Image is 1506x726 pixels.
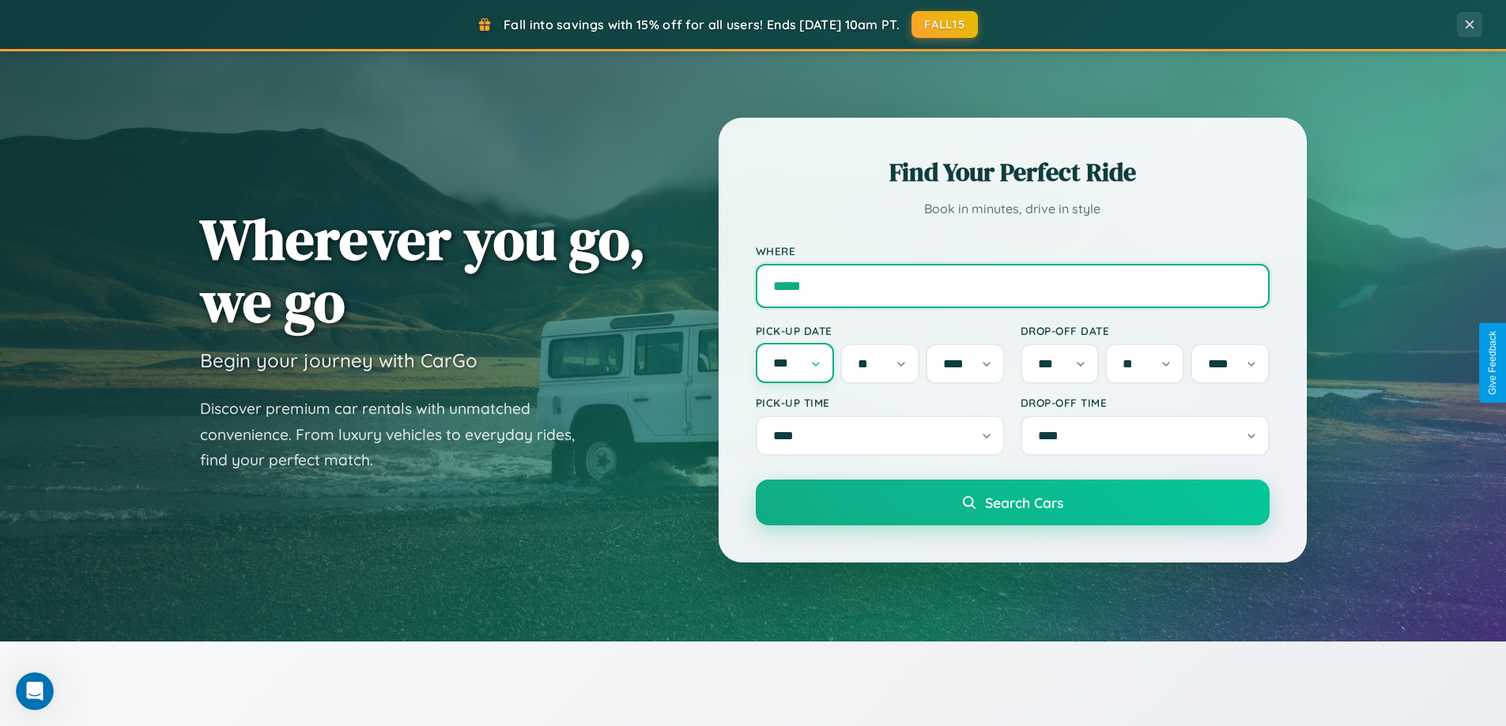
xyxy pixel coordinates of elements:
[1021,324,1270,337] label: Drop-off Date
[200,208,646,333] h1: Wherever you go, we go
[756,155,1270,190] h2: Find Your Perfect Ride
[985,494,1063,511] span: Search Cars
[200,348,477,372] h3: Begin your journey with CarGo
[756,396,1005,409] label: Pick-up Time
[1021,396,1270,409] label: Drop-off Time
[16,672,54,710] iframe: Intercom live chat
[1487,331,1498,395] div: Give Feedback
[756,324,1005,337] label: Pick-up Date
[912,11,978,38] button: FALL15
[756,480,1270,525] button: Search Cars
[756,197,1270,220] p: Book in minutes, drive in style
[504,17,900,32] span: Fall into savings with 15% off for all users! Ends [DATE] 10am PT.
[200,396,595,473] p: Discover premium car rentals with unmatched convenience. From luxury vehicles to everyday rides, ...
[756,244,1270,258] label: Where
